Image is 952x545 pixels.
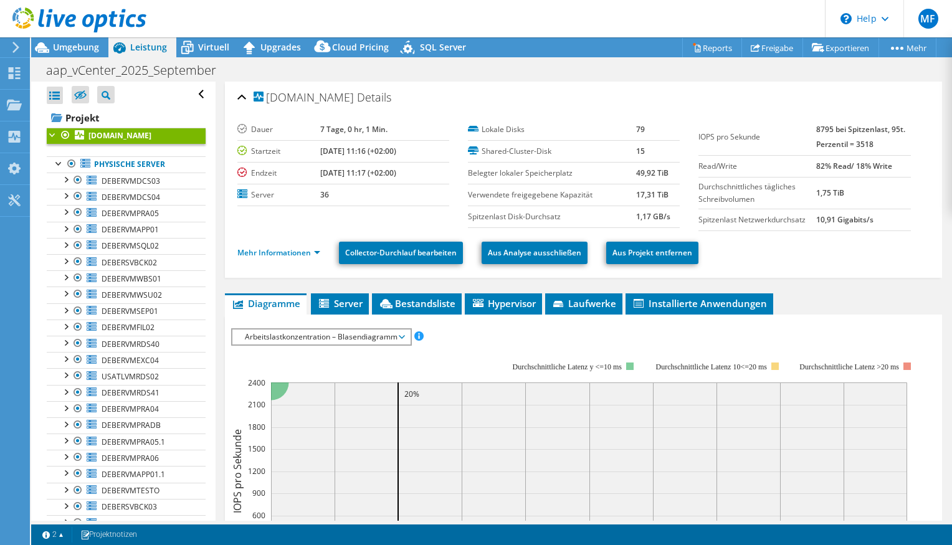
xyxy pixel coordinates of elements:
span: Details [357,90,391,105]
a: Exportieren [802,38,879,57]
label: Belegter lokaler Speicherplatz [468,167,636,179]
b: 1,75 TiB [816,187,844,198]
a: Aus Projekt entfernen [606,242,698,264]
text: 2400 [248,377,265,388]
span: DEBERVMDCS03 [102,176,160,186]
text: 2100 [248,399,265,410]
b: 1,17 GB/s [636,211,670,222]
a: DEBERVMDCS04 [47,189,206,205]
a: DEBERVMWBS01 [47,270,206,287]
text: 900 [252,488,265,498]
label: Durchschnittliches tägliches Schreibvolumen [698,181,816,206]
b: 79 [636,124,645,135]
text: Durchschnittliche Latenz >20 ms [799,363,899,371]
span: DEBERVMEXC04 [102,355,159,366]
label: Startzeit [237,145,321,158]
span: DEBERVMSEP01 [102,306,158,316]
span: DEBERVMPRA05 [102,208,159,219]
a: DEBERVMPRA05.1 [47,434,206,450]
label: Dauer [237,123,321,136]
span: Diagramme [231,297,300,310]
a: 2 [34,527,72,543]
span: USATLVMRDS02 [102,371,159,382]
span: DEBERVMSQL02 [102,240,159,251]
label: Shared-Cluster-Disk [468,145,636,158]
a: DEBERVMRDS41 [47,385,206,401]
b: [DATE] 11:17 (+02:00) [320,168,396,178]
a: Collector-Durchlauf bearbeiten [339,242,463,264]
a: DEBERVMPRA06 [47,450,206,466]
span: DEBERVMPRA06 [102,453,159,463]
a: Reports [682,38,742,57]
span: [DOMAIN_NAME] [254,92,354,104]
a: DEBERVMPRA05 [47,205,206,221]
a: Projekt [47,108,206,128]
label: Read/Write [698,160,816,173]
text: 600 [252,510,265,521]
a: Physische Server [47,156,206,173]
text: 1500 [248,443,265,454]
span: SQL Server [420,41,466,53]
span: DEBERVMPRADB [102,420,161,430]
span: DEBERVMPRA05.1 [102,437,165,447]
label: Lokale Disks [468,123,636,136]
b: [DOMAIN_NAME] [88,130,151,141]
a: DEBERVMWSU02 [47,287,206,303]
span: Upgrades [260,41,301,53]
span: Server [317,297,363,310]
span: DEBERSVBCK03 [102,501,157,512]
text: 1800 [248,422,265,432]
h1: aap_vCenter_2025_September [40,64,236,77]
span: DEBERVMDCS04 [102,192,160,202]
span: DEBERVMWBS01 [102,273,161,284]
a: Mehr Informationen [237,247,320,258]
a: DEBERVMAPP01 [47,222,206,238]
span: MF [918,9,938,29]
span: Bestandsliste [378,297,455,310]
label: IOPS pro Sekunde [698,131,816,143]
a: DEBERVMTESTO [47,483,206,499]
span: DEBERVMRDS41 [102,387,159,398]
b: 17,31 TiB [636,189,669,200]
b: 82% Read/ 18% Write [816,161,892,171]
a: Freigabe [741,38,803,57]
a: Projektnotizen [72,527,146,543]
label: Verwendete freigegebene Kapazität [468,189,636,201]
span: Umgebung [53,41,99,53]
a: DEBERVMWBS01.1 [47,515,206,531]
a: [DOMAIN_NAME] [47,128,206,144]
a: DEBERVMDCS03 [47,173,206,189]
a: DEBERVMSEP01 [47,303,206,320]
span: Virtuell [198,41,229,53]
text: 20% [404,389,419,399]
a: USATLVMRDS02 [47,368,206,384]
label: Spitzenlast Disk-Durchsatz [468,211,636,223]
a: Mehr [878,38,936,57]
label: Server [237,189,321,201]
span: DEBERVMWBS01.1 [102,518,168,529]
span: Installierte Anwendungen [632,297,767,310]
tspan: Durchschnittliche Latenz 10<=20 ms [655,363,767,371]
a: DEBERVMPRADB [47,417,206,434]
span: DEBERSVBCK02 [102,257,157,268]
svg: \n [840,13,852,24]
b: 15 [636,146,645,156]
label: Spitzenlast Netzwerkdurchsatz [698,214,816,226]
span: Leistung [130,41,167,53]
a: DEBERVMFIL02 [47,320,206,336]
a: DEBERSVBCK02 [47,254,206,270]
b: 7 Tage, 0 hr, 1 Min. [320,124,388,135]
b: [DATE] 11:16 (+02:00) [320,146,396,156]
span: DEBERVMWSU02 [102,290,162,300]
span: DEBERVMTESTO [102,485,159,496]
span: DEBERVMAPP01.1 [102,469,165,480]
a: DEBERVMRDS40 [47,336,206,352]
a: DEBERVMEXC04 [47,352,206,368]
a: DEBERSVBCK03 [47,499,206,515]
b: 36 [320,189,329,200]
a: DEBERVMSQL02 [47,238,206,254]
text: IOPS pro Sekunde [231,429,244,513]
span: DEBERVMPRA04 [102,404,159,414]
a: DEBERVMPRA04 [47,401,206,417]
span: Laufwerke [551,297,616,310]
